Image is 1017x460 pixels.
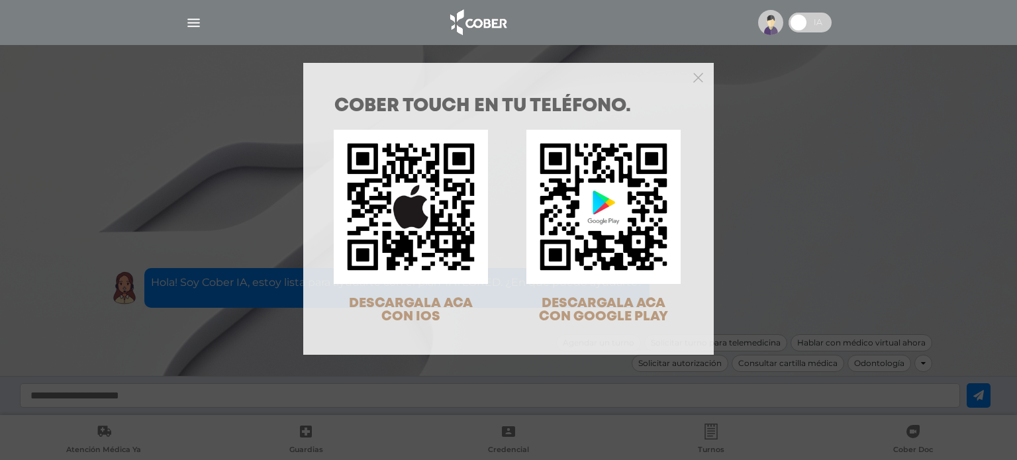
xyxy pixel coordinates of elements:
[693,71,703,83] button: Close
[334,97,683,116] h1: COBER TOUCH en tu teléfono.
[526,130,681,284] img: qr-code
[334,130,488,284] img: qr-code
[539,297,668,323] span: DESCARGALA ACA CON GOOGLE PLAY
[349,297,473,323] span: DESCARGALA ACA CON IOS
